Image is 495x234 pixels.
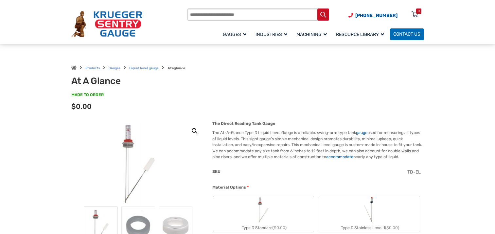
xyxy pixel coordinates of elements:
a: Products [85,66,100,70]
span: TD-EL [407,169,421,175]
a: Gauges [109,66,120,70]
a: Resource Library [333,27,390,41]
a: Gauges [220,27,252,41]
a: Phone Number (920) 434-8860 [348,12,398,19]
span: ($0.00) [385,226,399,230]
a: accommodate [326,155,353,159]
span: Industries [256,32,287,37]
span: Gauges [223,32,246,37]
abbr: required [247,184,249,190]
div: Type D Standard [213,224,314,232]
a: Contact Us [390,28,424,40]
span: Machining [296,32,327,37]
span: ($0.00) [273,226,287,230]
a: gauge [356,130,367,135]
div: Type D Stainless Level 1 [319,224,419,232]
strong: Ataglance [168,66,185,70]
a: Industries [252,27,293,41]
a: Liquid level gauge [129,66,159,70]
span: [PHONE_NUMBER] [355,13,398,18]
span: SKU [212,169,221,174]
div: 0 [418,8,420,14]
a: Machining [293,27,333,41]
span: $0.00 [71,102,92,110]
label: Type D Stainless Level 1 [319,196,419,232]
span: MADE TO ORDER [71,92,104,98]
span: Resource Library [336,32,384,37]
span: Contact Us [393,32,420,37]
img: At A Glance [104,121,173,207]
strong: The Direct Reading Tank Gauge [212,121,275,126]
span: Material Options [212,185,246,190]
img: Chemical Sight Gauge [362,196,377,224]
a: View full-screen image gallery [189,125,201,137]
label: Type D Standard [213,196,314,232]
h1: At A Glance [71,75,212,87]
p: The At-A-Glance Type D Liquid Level Gauge is a reliable, swing-arm type tank used for measuring a... [212,130,424,160]
img: Krueger Sentry Gauge [71,11,142,37]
